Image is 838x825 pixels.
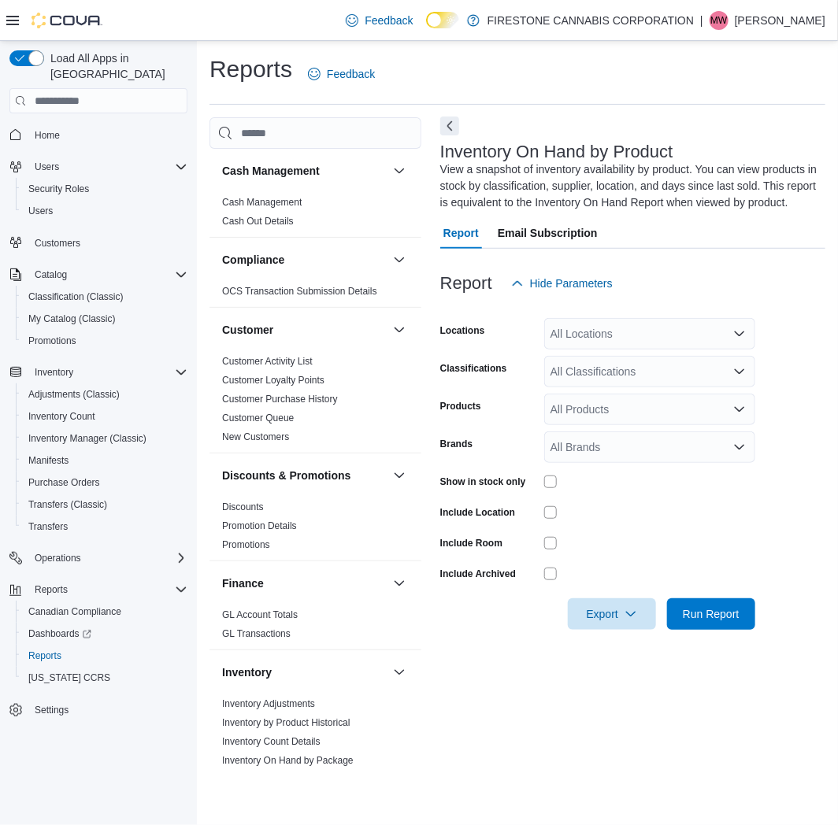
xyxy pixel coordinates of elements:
p: [PERSON_NAME] [735,11,825,30]
span: Feedback [327,66,375,82]
span: Run Report [683,606,740,622]
span: Operations [28,549,187,568]
a: Adjustments (Classic) [22,385,126,404]
h3: Inventory [222,664,272,680]
button: Inventory [390,663,409,682]
button: [US_STATE] CCRS [16,667,194,689]
a: Customers [28,234,87,253]
div: Compliance [209,282,421,307]
span: Purchase Orders [28,476,100,489]
span: Dashboards [22,624,187,643]
button: Discounts & Promotions [390,466,409,485]
button: Users [3,156,194,178]
span: Dashboards [28,627,91,640]
label: Include Archived [440,568,516,580]
a: GL Account Totals [222,609,298,620]
span: Adjustments (Classic) [22,385,187,404]
button: Inventory Manager (Classic) [16,427,194,449]
span: Customer Purchase History [222,393,338,405]
span: Transfers (Classic) [22,495,187,514]
span: Catalog [35,268,67,281]
span: Users [28,205,53,217]
span: Promotions [28,335,76,347]
a: Feedback [339,5,419,36]
button: Inventory [3,361,194,383]
button: Open list of options [733,365,746,378]
button: Cash Management [390,161,409,180]
button: Hide Parameters [505,268,619,299]
a: Customer Activity List [222,356,313,367]
span: Transfers [28,520,68,533]
span: Email Subscription [498,217,598,249]
button: Inventory Count [16,405,194,427]
span: New Customers [222,431,289,443]
button: Next [440,117,459,135]
button: Run Report [667,598,755,630]
button: Reports [28,580,74,599]
button: Catalog [3,264,194,286]
span: Reports [35,583,68,596]
span: Inventory [28,363,187,382]
span: Settings [35,704,69,716]
span: Inventory Manager (Classic) [22,429,187,448]
a: Canadian Compliance [22,602,128,621]
span: Load All Apps in [GEOGRAPHIC_DATA] [44,50,187,82]
button: Users [28,157,65,176]
button: Customers [3,231,194,254]
p: FIRESTONE CANNABIS CORPORATION [488,11,694,30]
span: Operations [35,552,81,564]
span: Inventory [35,366,73,379]
span: Inventory On Hand by Package [222,754,354,767]
a: Reports [22,646,68,665]
nav: Complex example [9,117,187,762]
span: Hide Parameters [530,276,613,291]
label: Show in stock only [440,475,526,488]
button: Purchase Orders [16,472,194,494]
button: Users [16,200,194,222]
button: Promotions [16,330,194,352]
span: Home [28,124,187,144]
div: View a snapshot of inventory availability by product. You can view products in stock by classific... [440,161,818,211]
h3: Cash Management [222,163,320,179]
span: Reports [28,580,187,599]
button: Customer [222,322,387,338]
span: Transfers [22,517,187,536]
span: Cash Management [222,196,302,209]
a: Transfers [22,517,74,536]
a: Cash Management [222,197,302,208]
button: Settings [3,698,194,721]
a: Inventory by Product Historical [222,717,350,728]
a: Inventory Manager (Classic) [22,429,153,448]
a: Inventory Count [22,407,102,426]
button: Export [568,598,656,630]
button: Transfers (Classic) [16,494,194,516]
span: Customers [35,237,80,250]
h3: Finance [222,575,264,591]
span: Feedback [365,13,413,28]
div: Customer [209,352,421,453]
a: New Customers [222,431,289,442]
a: Transfers (Classic) [22,495,113,514]
button: Inventory [222,664,387,680]
button: Open list of options [733,441,746,453]
span: Inventory Manager (Classic) [28,432,146,445]
button: Reports [16,645,194,667]
h1: Reports [209,54,292,85]
span: Purchase Orders [22,473,187,492]
a: Promotion Details [222,520,297,531]
div: Finance [209,605,421,649]
span: Inventory by Product Historical [222,716,350,729]
input: Dark Mode [426,12,459,28]
span: Inventory Count [22,407,187,426]
p: | [700,11,703,30]
button: Compliance [390,250,409,269]
span: Security Roles [22,179,187,198]
a: Feedback [302,58,381,90]
span: Users [22,202,187,220]
a: Settings [28,701,75,720]
a: Inventory Count Details [222,736,321,747]
span: Classification (Classic) [22,287,187,306]
span: Manifests [22,451,187,470]
span: Inventory Count [28,410,95,423]
a: Cash Out Details [222,216,294,227]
